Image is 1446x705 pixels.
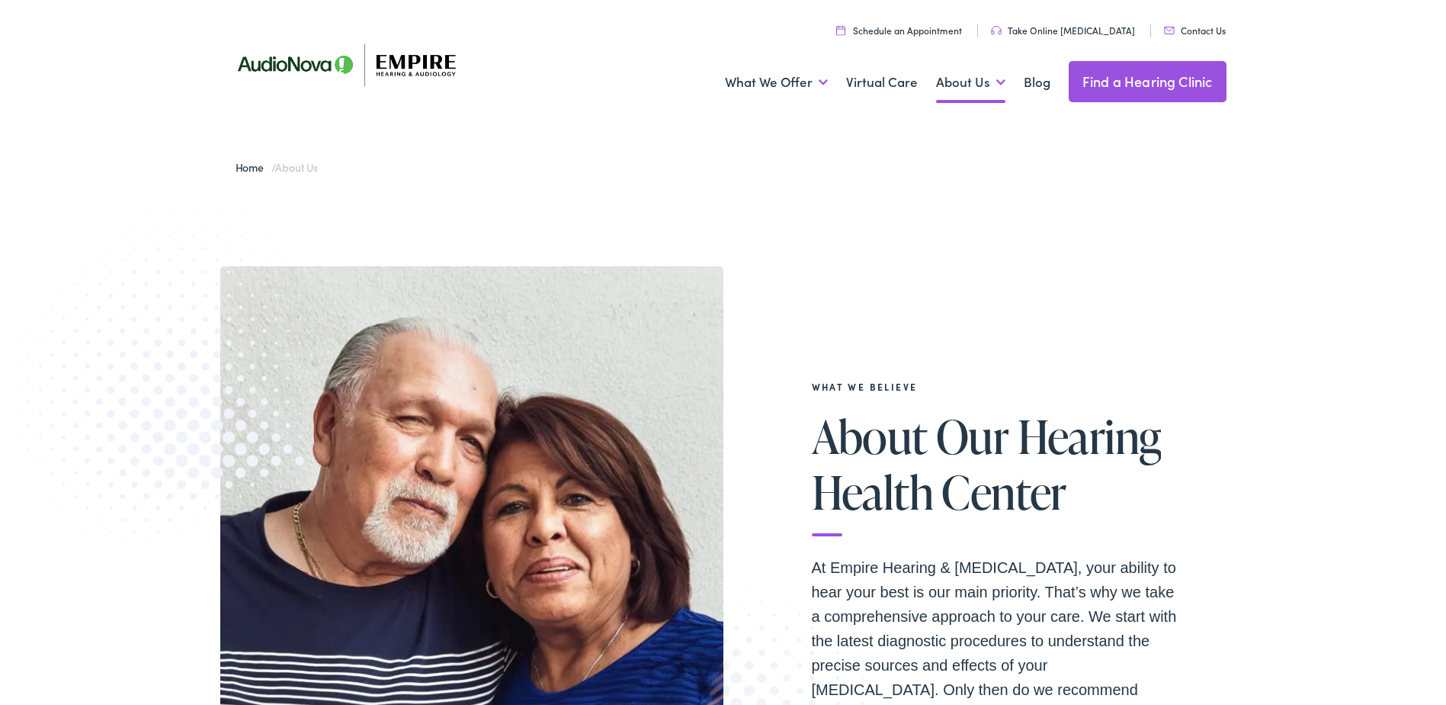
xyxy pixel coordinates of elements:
span: About [812,411,928,462]
a: Find a Hearing Clinic [1069,61,1226,102]
a: Blog [1024,54,1050,111]
a: What We Offer [725,54,828,111]
a: About Us [936,54,1005,111]
a: Contact Us [1164,24,1226,37]
span: Hearing [1018,411,1162,462]
img: utility icon [836,25,845,35]
span: Our [936,411,1008,462]
img: utility icon [991,26,1002,35]
span: Health [812,467,933,517]
a: Virtual Care [846,54,918,111]
span: Center [941,467,1066,517]
h2: What We Believe [812,381,1178,392]
a: Take Online [MEDICAL_DATA] [991,24,1135,37]
a: Schedule an Appointment [836,24,962,37]
img: utility icon [1164,27,1175,34]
